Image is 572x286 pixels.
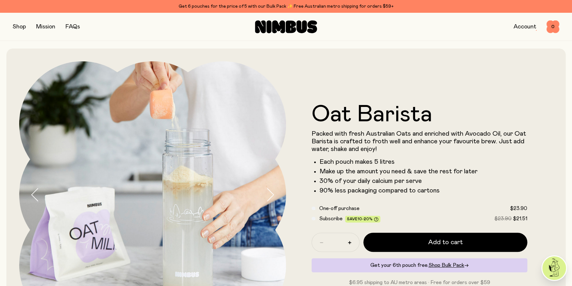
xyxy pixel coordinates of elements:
[510,206,527,211] span: $23.90
[312,130,527,153] p: Packed with fresh Australian Oats and enriched with Avocado Oil, our Oat Barista is crafted to fr...
[36,24,55,30] a: Mission
[546,20,559,33] button: 0
[320,168,527,175] li: Make up the amount you need & save the rest for later
[363,233,527,252] button: Add to cart
[429,263,469,268] a: Shop Bulk Pack→
[542,256,566,280] img: agent
[320,158,527,166] li: Each pouch makes 5 litres
[514,24,536,30] a: Account
[428,238,463,247] span: Add to cart
[320,177,527,185] li: 30% of your daily calcium per serve
[66,24,80,30] a: FAQs
[319,216,343,221] span: Subscribe
[312,258,527,272] div: Get your 6th pouch free.
[347,217,378,222] span: Save
[320,187,527,194] li: 90% less packaging compared to cartons
[319,206,359,211] span: One-off purchase
[312,103,527,126] h1: Oat Barista
[429,263,464,268] span: Shop Bulk Pack
[358,217,373,221] span: 10-20%
[13,3,559,10] div: Get 6 pouches for the price of 5 with our Bulk Pack ✨ Free Australian metro shipping for orders $59+
[513,216,527,221] span: $21.51
[494,216,512,221] span: $23.90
